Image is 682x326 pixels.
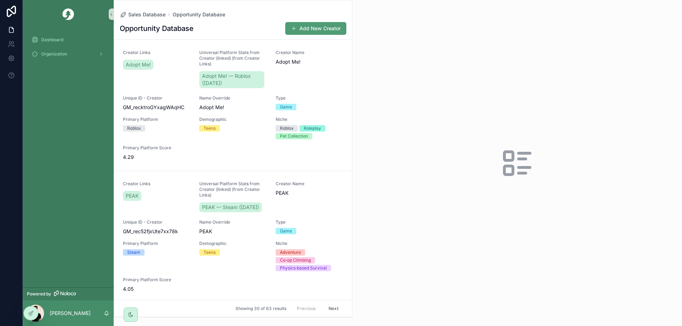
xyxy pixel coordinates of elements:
span: Demographic [199,117,267,122]
a: Opportunity Database [173,11,225,18]
div: Steam [127,249,140,256]
span: Sales Database [128,11,166,18]
a: Creator LinksPEAKUniversal Platform Stats from Creator (linked) (from Creator Links)PEAK — Steam ... [114,171,352,303]
span: Primary Platform [123,117,191,122]
span: Adopt Me! — Roblox ([DATE]) [202,73,261,87]
span: GM_recktroGYxagWAqHC [123,104,191,111]
span: Creator Name [276,181,343,187]
span: 4.29 [123,154,191,161]
span: GM_rec52fjxUte7xx78k [123,228,191,235]
div: Adventure [280,249,301,256]
h1: Opportunity Database [120,23,194,33]
a: Adopt Me! — Roblox ([DATE]) [199,71,264,88]
div: Pet Collection [280,133,308,139]
a: Powered by [23,287,114,300]
div: Co‑op Climbing [280,257,311,263]
span: Organization [41,51,67,57]
span: PEAK [126,192,139,199]
span: Unique ID - Creator [123,219,191,225]
a: Organization [27,48,109,60]
a: Creator LinksAdopt Me!Universal Platform Stats from Creator (linked) (from Creator Links)Adopt Me... [114,40,352,171]
span: Adopt Me! [199,104,267,111]
span: Name Override [199,219,267,225]
div: Roleplay [304,125,321,132]
span: Universal Platform Stats from Creator (linked) (from Creator Links) [199,50,267,67]
div: Game [280,228,292,234]
span: Primary Platform Score [123,277,191,283]
span: Dashboard [41,37,63,43]
button: Add New Creator [285,22,346,35]
span: Primary Platform [123,241,191,246]
span: Niche [276,117,343,122]
span: PEAK [276,189,343,197]
span: Adopt Me! [276,58,343,65]
span: Showing 30 of 63 results [236,306,286,311]
span: Unique ID - Creator [123,95,191,101]
span: PEAK — Steam ([DATE]) [202,204,259,211]
span: Creator Links [123,50,191,55]
span: Adopt Me! [126,61,151,68]
span: Type [276,219,343,225]
div: Teens [204,125,216,132]
div: Physics‑based Survival [280,265,327,271]
a: Adopt Me! [123,60,153,70]
span: Creator Links [123,181,191,187]
span: Demographic [199,241,267,246]
p: [PERSON_NAME] [50,310,91,317]
span: Universal Platform Stats from Creator (linked) (from Creator Links) [199,181,267,198]
span: PEAK [199,228,267,235]
button: Next [324,303,343,314]
a: PEAK — Steam ([DATE]) [199,202,262,212]
div: Roblox [280,125,294,132]
span: Type [276,95,343,101]
span: Name Override [199,95,267,101]
span: Niche [276,241,343,246]
div: Game [280,104,292,110]
div: scrollable content [23,28,114,70]
div: Teens [204,249,216,256]
span: Creator Name [276,50,343,55]
span: Primary Platform Score [123,145,191,151]
div: Roblox [127,125,141,132]
img: App logo [63,9,74,20]
span: Powered by [27,291,51,297]
a: Sales Database [120,11,166,18]
a: Dashboard [27,33,109,46]
a: PEAK [123,191,141,201]
span: 4.05 [123,285,191,293]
